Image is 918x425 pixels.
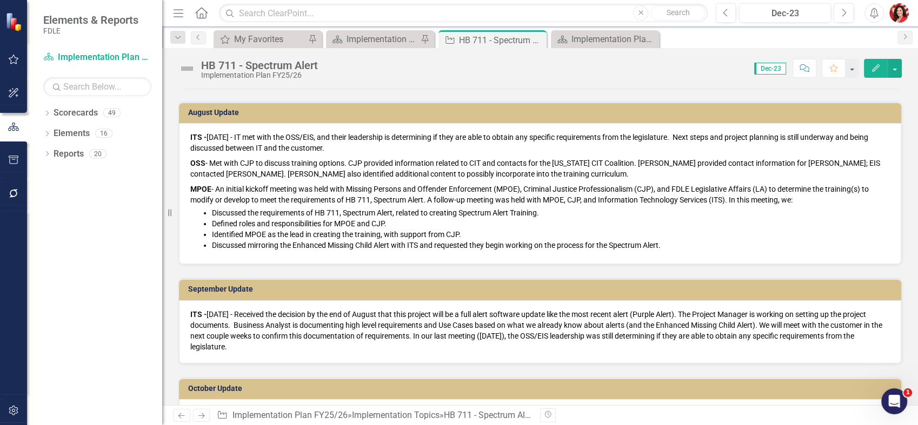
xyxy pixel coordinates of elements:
strong: MPOE [190,185,211,193]
input: Search ClearPoint... [219,4,708,23]
p: [DATE] - IT met with the OSS/EIS, and their leadership is determining if they are able to obtain ... [190,132,890,156]
img: ClearPoint Strategy [5,12,24,31]
div: Dec-23 [743,7,827,20]
button: Search [651,5,705,21]
li: Discussed the requirements of HB 711, Spectrum Alert, related to creating Spectrum Alert Training. [212,207,890,218]
span: Search [667,8,690,17]
a: Implementation Plan FY25/26 [232,410,348,420]
div: 20 [89,149,107,158]
a: Implementation Topics [352,410,440,420]
div: Implementation Plan FY25/26 [347,32,418,46]
li: Defined roles and responsibilities for MPOE and CJP. [212,218,890,229]
iframe: Intercom live chat [881,388,907,414]
div: HB 711 - Spectrum Alert [459,33,544,47]
strong: ITS - [190,133,207,141]
div: 16 [95,129,112,138]
a: Implementation Plan FY25/26 [43,51,151,64]
a: Scorecards [54,107,98,119]
p: [DATE] - Received the decision by the end of August that this project will be a full alert softwa... [190,309,890,352]
div: HB 711 - Spectrum Alert [201,59,318,71]
p: - An initial kickoff meeting was held with Missing Persons and Offender Enforcement (MPOE), Crimi... [190,181,890,205]
h3: August Update [188,109,896,117]
a: My Favorites [216,32,305,46]
div: Implementation Plan FY25/26 [201,71,318,79]
img: Caitlin Dawkins [889,3,909,23]
a: Reports [54,148,84,160]
div: HB 711 - Spectrum Alert [444,410,535,420]
li: Identified MPOE as the lead in creating the training, with support from CJP. [212,229,890,240]
a: Implementation Plan FY23/24 [554,32,656,46]
h3: September Update [188,285,896,293]
strong: OSS [190,159,205,167]
div: My Favorites [234,32,305,46]
a: Elements [54,127,90,140]
div: 49 [103,109,121,118]
small: FDLE [43,26,138,35]
img: Not Defined [178,60,196,77]
span: 1 [903,388,912,397]
button: Dec-23 [739,3,831,23]
a: Implementation Plan FY25/26 [329,32,418,46]
h3: October Update [188,384,896,393]
span: Elements & Reports [43,14,138,26]
strong: ITS - [190,310,207,319]
div: » » [217,409,531,422]
span: Dec-23 [754,63,786,75]
div: Implementation Plan FY23/24 [571,32,656,46]
p: - Met with CJP to discuss training options. CJP provided information related to CIT and contacts ... [190,156,890,181]
input: Search Below... [43,77,151,96]
li: Discussed mirroring the Enhanced Missing Child Alert with ITS and requested they begin working on... [212,240,890,251]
